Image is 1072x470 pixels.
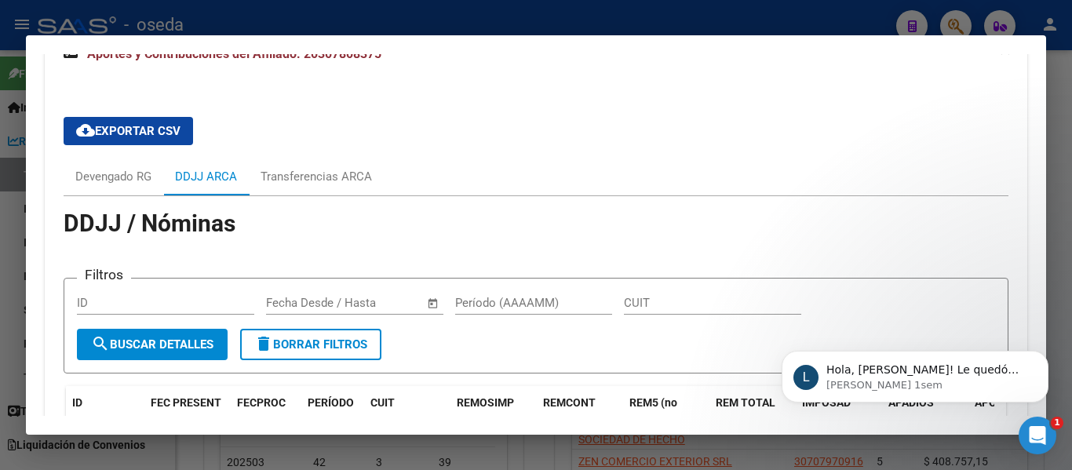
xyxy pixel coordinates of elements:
div: DDJJ ARCA [175,168,237,185]
datatable-header-cell: FECPROC [231,386,301,438]
span: ID [72,396,82,409]
button: Buscar Detalles [77,329,228,360]
input: Fecha inicio [266,296,330,310]
span: Exportar CSV [76,124,180,138]
button: Borrar Filtros [240,329,381,360]
span: DDJJ / Nóminas [64,209,235,237]
mat-expansion-panel-header: Aportes y Contribuciones del Afiliado: 20307808375 [45,29,1027,79]
datatable-header-cell: PERÍODO [301,386,364,438]
iframe: Intercom live chat [1019,417,1056,454]
button: Exportar CSV [64,117,193,145]
span: CUIT [370,396,395,409]
datatable-header-cell: FEC PRESENT [144,386,231,438]
mat-icon: delete [254,334,273,353]
datatable-header-cell: REMCONT (rem8) [537,386,623,438]
input: Fecha fin [344,296,420,310]
span: FECPROC [237,396,286,409]
mat-icon: cloud_download [76,121,95,140]
iframe: Intercom notifications mensaje [758,318,1072,428]
span: REM5 (no remunerativa) [629,396,701,427]
h3: Filtros [77,266,131,283]
span: PERÍODO [308,396,354,409]
span: Buscar Detalles [91,337,213,352]
span: Aportes y Contribuciones del Afiliado: 20307808375 [87,46,381,61]
datatable-header-cell: CUIT [364,386,450,438]
span: Borrar Filtros [254,337,367,352]
div: Devengado RG [75,168,151,185]
div: Transferencias ARCA [261,168,372,185]
button: Open calendar [425,294,443,312]
span: REMCONT (rem8) [543,396,596,427]
datatable-header-cell: REM5 (no remunerativa) [623,386,709,438]
datatable-header-cell: REMOSIMP (rem4) [450,386,537,438]
span: 1 [1051,417,1063,429]
span: REMOSIMP (rem4) [457,396,514,427]
span: FEC PRESENT [151,396,221,409]
datatable-header-cell: REM TOTAL [709,386,796,438]
mat-icon: search [91,334,110,353]
datatable-header-cell: ID [66,386,144,438]
span: REM TOTAL [716,396,775,409]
